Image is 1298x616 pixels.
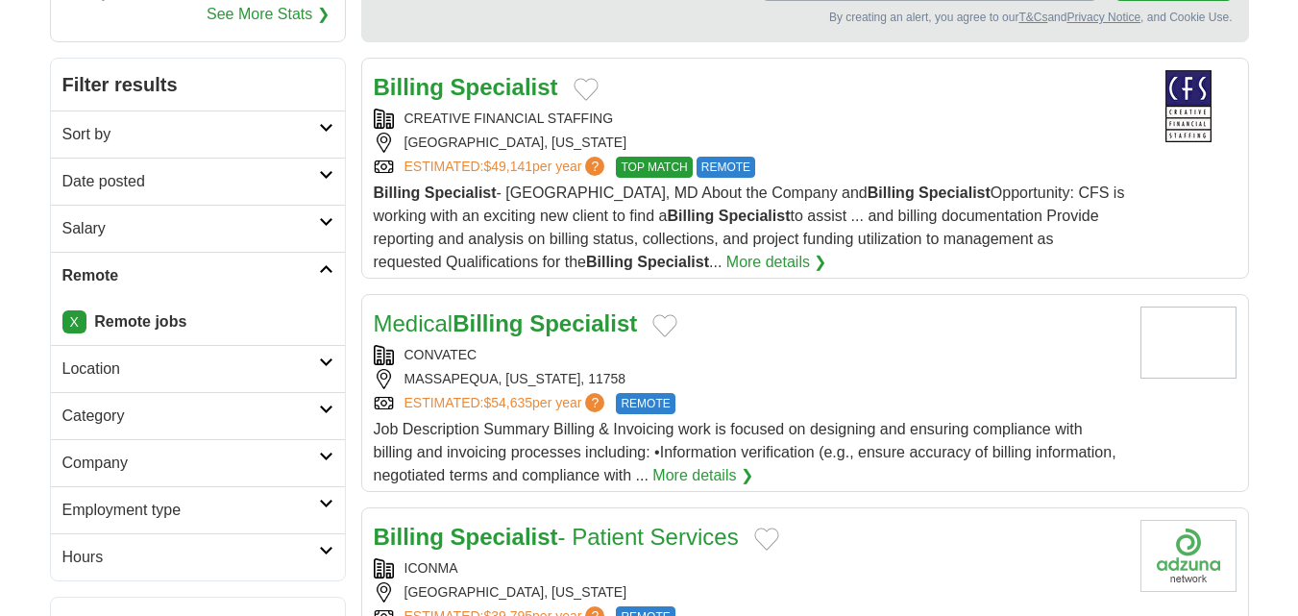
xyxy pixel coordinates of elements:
[404,157,609,178] a: ESTIMATED:$49,141per year?
[726,251,827,274] a: More details ❯
[51,533,345,580] a: Hours
[404,393,609,414] a: ESTIMATED:$54,635per year?
[51,158,345,205] a: Date posted
[483,395,532,410] span: $54,635
[374,185,1125,270] span: - [GEOGRAPHIC_DATA], MD About the Company and Opportunity: CFS is working with an exciting new cl...
[62,123,319,146] h2: Sort by
[62,452,319,475] h2: Company
[451,524,558,550] strong: Specialist
[374,74,444,100] strong: Billing
[62,499,319,522] h2: Employment type
[586,254,633,270] strong: Billing
[51,439,345,486] a: Company
[1140,307,1237,379] img: ConvaTec logo
[918,185,991,201] strong: Specialist
[652,314,677,337] button: Add to favorite jobs
[51,486,345,533] a: Employment type
[51,345,345,392] a: Location
[453,310,523,336] strong: Billing
[529,310,637,336] strong: Specialist
[1140,520,1237,592] img: Company logo
[637,254,709,270] strong: Specialist
[62,264,319,287] h2: Remote
[425,185,497,201] strong: Specialist
[374,524,739,550] a: Billing Specialist- Patient Services
[374,421,1116,483] span: Job Description Summary Billing & Invoicing work is focused on designing and ensuring compliance ...
[404,111,614,126] a: CREATIVE FINANCIAL STAFFING
[585,157,604,176] span: ?
[652,464,753,487] a: More details ❯
[51,252,345,299] a: Remote
[374,582,1125,603] div: [GEOGRAPHIC_DATA], [US_STATE]
[404,347,478,362] a: CONVATEC
[667,208,714,224] strong: Billing
[616,393,674,414] span: REMOTE
[1066,11,1140,24] a: Privacy Notice
[719,208,791,224] strong: Specialist
[374,185,421,201] strong: Billing
[62,310,86,333] a: X
[616,157,692,178] span: TOP MATCH
[868,185,915,201] strong: Billing
[62,546,319,569] h2: Hours
[51,392,345,439] a: Category
[51,205,345,252] a: Salary
[483,159,532,174] span: $49,141
[207,3,330,26] a: See More Stats ❯
[574,78,599,101] button: Add to favorite jobs
[374,133,1125,153] div: [GEOGRAPHIC_DATA], [US_STATE]
[378,9,1233,26] div: By creating an alert, you agree to our and , and Cookie Use.
[94,313,186,330] strong: Remote jobs
[374,369,1125,389] div: MASSAPEQUA, [US_STATE], 11758
[51,111,345,158] a: Sort by
[374,74,558,100] a: Billing Specialist
[374,524,444,550] strong: Billing
[1018,11,1047,24] a: T&Cs
[451,74,558,100] strong: Specialist
[697,157,755,178] span: REMOTE
[585,393,604,412] span: ?
[754,528,779,551] button: Add to favorite jobs
[62,405,319,428] h2: Category
[374,310,638,336] a: MedicalBilling Specialist
[62,357,319,381] h2: Location
[374,558,1125,579] div: ICONMA
[1140,70,1237,142] img: Creative Financial Staffing logo
[62,217,319,240] h2: Salary
[51,59,345,111] h2: Filter results
[62,170,319,193] h2: Date posted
